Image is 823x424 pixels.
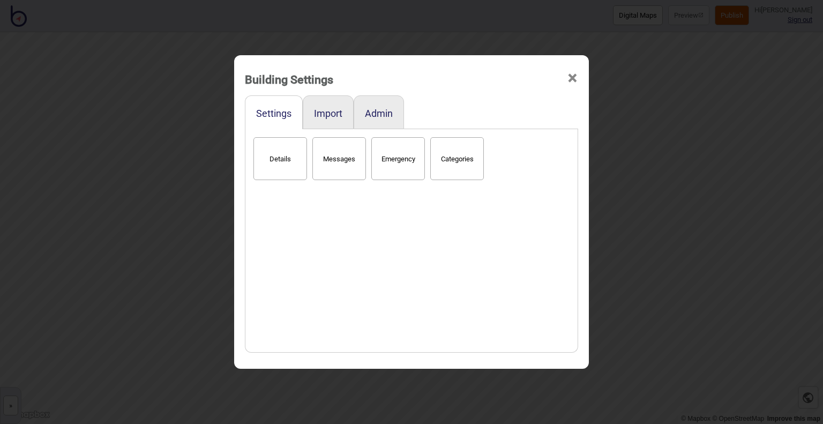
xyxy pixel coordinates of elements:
button: Import [314,108,342,119]
button: Admin [365,108,393,119]
button: Emergency [371,137,425,180]
button: Categories [430,137,484,180]
span: × [567,61,578,96]
button: Details [253,137,307,180]
button: Settings [256,108,291,119]
button: Messages [312,137,366,180]
div: Building Settings [245,68,333,91]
